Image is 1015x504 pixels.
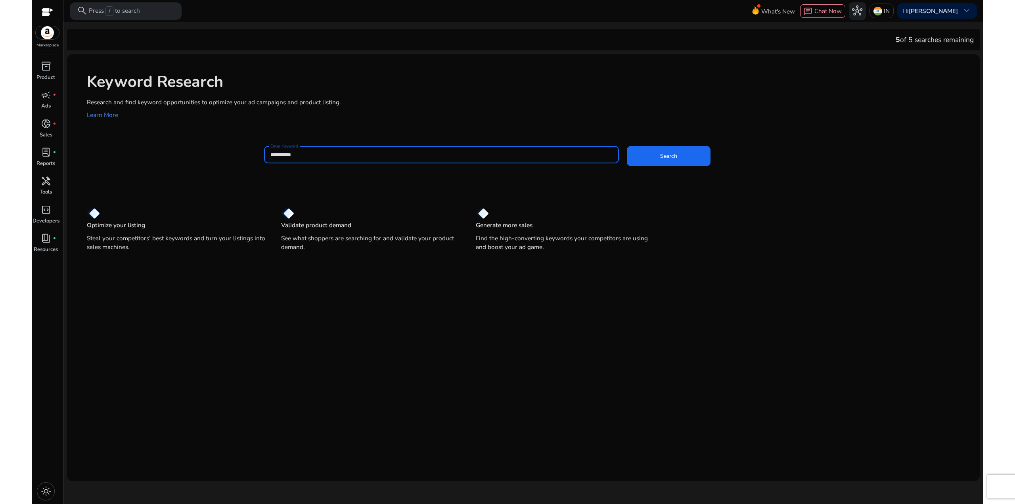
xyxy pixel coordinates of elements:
img: in.svg [873,7,882,15]
p: Product [36,74,55,82]
p: Find the high-converting keywords your competitors are using and boost your ad game. [476,234,654,251]
a: book_4fiber_manual_recordResources [32,232,60,260]
p: Sales [40,131,52,139]
a: handymanTools [32,174,60,203]
img: diamond.svg [476,208,489,219]
img: amazon.svg [36,26,59,39]
b: [PERSON_NAME] [909,7,958,15]
p: Steal your competitors’ best keywords and turn your listings into sales machines. [87,234,265,251]
span: fiber_manual_record [53,122,56,126]
span: Chat Now [814,7,842,15]
span: / [105,6,113,16]
a: donut_smallfiber_manual_recordSales [32,117,60,146]
p: Tools [40,188,52,196]
button: hub [849,2,866,20]
p: Optimize your listing [87,221,145,230]
p: Press to search [89,6,140,16]
p: Developers [33,217,59,225]
a: inventory_2Product [32,59,60,88]
img: diamond.svg [281,208,294,219]
span: fiber_manual_record [53,237,56,240]
p: Reports [36,160,55,168]
span: code_blocks [41,205,51,215]
span: fiber_manual_record [53,93,56,97]
button: Search [627,146,710,166]
span: handyman [41,176,51,186]
button: chatChat Now [800,4,845,18]
p: See what shoppers are searching for and validate your product demand. [281,234,460,251]
span: light_mode [41,486,51,496]
span: What's New [761,4,795,18]
span: lab_profile [41,147,51,157]
p: Resources [34,246,58,254]
p: IN [884,4,890,18]
a: code_blocksDevelopers [32,203,60,232]
span: chat [804,7,812,16]
p: Marketplace [36,42,59,48]
p: Generate more sales [476,221,532,230]
p: Validate product demand [281,221,351,230]
a: campaignfiber_manual_recordAds [32,88,60,117]
span: keyboard_arrow_down [961,6,972,16]
span: inventory_2 [41,61,51,71]
img: diamond.svg [87,208,100,219]
p: Ads [41,102,51,110]
span: search [77,6,87,16]
p: Research and find keyword opportunities to optimize your ad campaigns and product listing. [87,98,972,107]
span: book_4 [41,233,51,243]
span: Search [660,152,677,160]
span: fiber_manual_record [53,151,56,154]
span: 5 [896,35,900,44]
span: hub [852,6,862,16]
p: Hi [902,8,958,14]
a: lab_profilefiber_manual_recordReports [32,146,60,174]
h1: Keyword Research [87,73,972,92]
span: donut_small [41,119,51,129]
mat-label: Enter Keyword [270,143,298,149]
div: of 5 searches remaining [896,34,974,45]
span: campaign [41,90,51,100]
a: Learn More [87,111,118,119]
